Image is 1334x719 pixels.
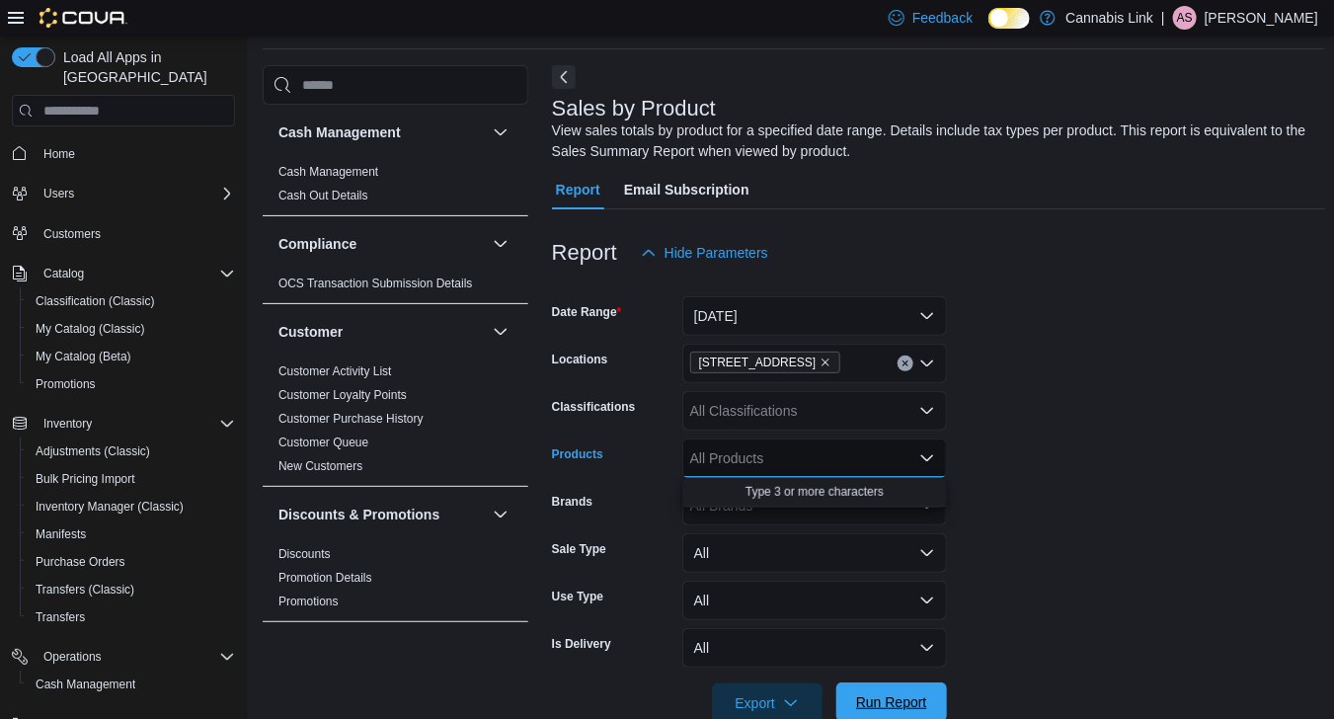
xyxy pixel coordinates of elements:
button: Finance [489,638,512,662]
button: Cash Management [278,122,485,142]
button: Purchase Orders [20,548,243,576]
span: 509 Commissioners Rd W [690,352,841,373]
p: [PERSON_NAME] [1205,6,1318,30]
label: Locations [552,352,608,367]
span: Home [36,140,235,165]
a: Bulk Pricing Import [28,467,143,491]
a: Classification (Classic) [28,289,163,313]
button: Inventory [36,412,100,436]
button: Catalog [4,260,243,287]
span: Inventory Manager (Classic) [36,499,184,515]
h3: Compliance [278,234,356,254]
a: Promotion Details [278,571,372,585]
span: Transfers [36,609,85,625]
button: All [682,628,947,668]
a: Customers [36,222,109,246]
span: Home [43,146,75,162]
span: Load All Apps in [GEOGRAPHIC_DATA] [55,47,235,87]
span: Promotions [28,372,235,396]
button: Home [4,138,243,167]
span: Manifests [36,526,86,542]
span: Email Subscription [624,170,749,209]
button: Transfers (Classic) [20,576,243,603]
a: Cash Management [278,165,378,179]
a: Customer Activity List [278,364,392,378]
button: Inventory [4,410,243,438]
span: Operations [36,645,235,669]
button: Classification (Classic) [20,287,243,315]
a: Manifests [28,522,94,546]
button: Compliance [278,234,485,254]
span: Customers [43,226,101,242]
button: Discounts & Promotions [489,503,512,526]
span: Dark Mode [988,29,989,30]
span: Transfers (Classic) [36,582,134,598]
h3: Discounts & Promotions [278,505,439,524]
button: Inventory Manager (Classic) [20,493,243,520]
a: Adjustments (Classic) [28,439,158,463]
button: Promotions [20,370,243,398]
button: Users [36,182,82,205]
span: OCS Transaction Submission Details [278,276,473,291]
button: Next [552,65,576,89]
span: Promotions [278,594,339,609]
button: Open list of options [919,356,935,371]
button: Cash Management [20,671,243,698]
h3: Cash Management [278,122,401,142]
a: Customer Purchase History [278,412,424,426]
button: Remove 509 Commissioners Rd W from selection in this group [820,357,831,368]
span: AS [1177,6,1193,30]
a: Transfers [28,605,93,629]
span: Cash Out Details [278,188,368,203]
a: Transfers (Classic) [28,578,142,601]
button: Users [4,180,243,207]
span: Cash Management [28,673,235,696]
a: OCS Transaction Submission Details [278,277,473,290]
span: Discounts [278,546,331,562]
span: Inventory Manager (Classic) [28,495,235,519]
button: Bulk Pricing Import [20,465,243,493]
span: My Catalog (Beta) [28,345,235,368]
span: Users [43,186,74,201]
span: Catalog [43,266,84,281]
span: Inventory [36,412,235,436]
a: Home [36,142,83,166]
span: Bulk Pricing Import [28,467,235,491]
span: My Catalog (Beta) [36,349,131,364]
label: Date Range [552,304,622,320]
a: Discounts [278,547,331,561]
div: View sales totals by product for a specified date range. Details include tax types per product. T... [552,120,1316,162]
a: New Customers [278,459,362,473]
span: Transfers (Classic) [28,578,235,601]
button: Cash Management [489,120,512,144]
span: Adjustments (Classic) [36,443,150,459]
label: Use Type [552,589,603,604]
label: Brands [552,494,592,510]
span: Cash Management [278,164,378,180]
button: Transfers [20,603,243,631]
div: Discounts & Promotions [263,542,528,621]
span: Customers [36,221,235,246]
button: Customers [4,219,243,248]
span: Users [36,182,235,205]
span: [STREET_ADDRESS] [699,353,817,372]
h3: Customer [278,322,343,342]
a: My Catalog (Classic) [28,317,153,341]
div: Customer [263,359,528,486]
a: Cash Out Details [278,189,368,202]
div: Cash Management [263,160,528,215]
button: All [682,533,947,573]
span: Purchase Orders [28,550,235,574]
button: Discounts & Promotions [278,505,485,524]
div: Choose from the following options [682,478,947,507]
span: Feedback [912,8,973,28]
a: My Catalog (Beta) [28,345,139,368]
button: All [682,581,947,620]
button: Operations [36,645,110,669]
h3: Sales by Product [552,97,716,120]
button: Clear input [898,356,913,371]
button: [DATE] [682,296,947,336]
button: Compliance [489,232,512,256]
button: My Catalog (Beta) [20,343,243,370]
span: Report [556,170,600,209]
